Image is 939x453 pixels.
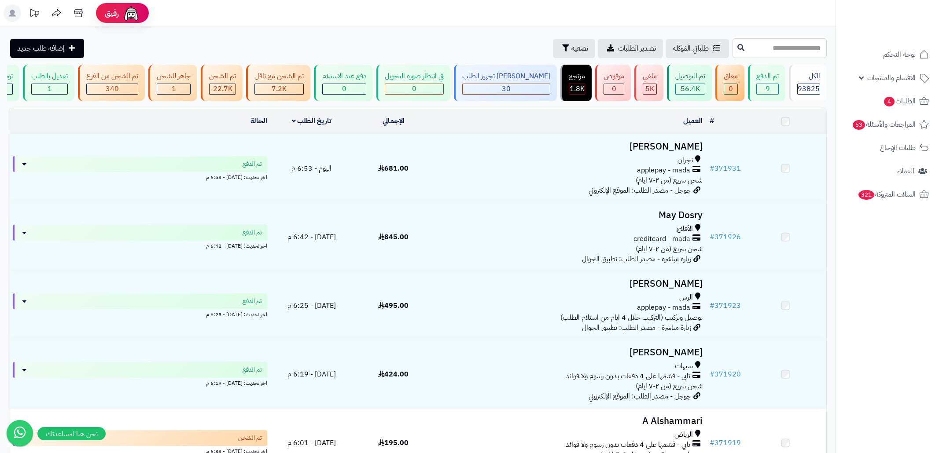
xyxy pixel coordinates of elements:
span: 1 [172,84,176,94]
span: الأفلاج [677,224,693,234]
span: الأقسام والمنتجات [867,72,916,84]
div: 22742 [210,84,236,94]
a: الإجمالي [383,116,405,126]
span: 681.00 [378,163,409,174]
span: [DATE] - 6:42 م [287,232,336,242]
span: رفيق [105,8,119,18]
span: لوحة التحكم [883,48,916,61]
span: 5K [645,84,654,94]
span: تابي - قسّمها على 4 دفعات بدون رسوم ولا فوائد [566,440,690,450]
a: [PERSON_NAME] تجهيز الطلب 30 [452,65,559,101]
span: تم الدفع [243,365,262,374]
a: في انتظار صورة التحويل 0 [375,65,452,101]
a: المراجعات والأسئلة53 [841,114,934,135]
a: السلات المتروكة321 [841,184,934,205]
a: معلق 0 [714,65,746,101]
a: #371919 [710,438,741,448]
span: سيهات [675,361,693,371]
span: تصدير الطلبات [618,43,656,54]
h3: [PERSON_NAME] [438,142,703,152]
div: 1 [157,84,190,94]
a: مرتجع 1.8K [559,65,593,101]
a: طلبات الإرجاع [841,137,934,158]
span: تابي - قسّمها على 4 دفعات بدون رسوم ولا فوائد [566,371,690,381]
a: تحديثات المنصة [23,4,45,24]
span: توصيل وتركيب (التركيب خلال 4 ايام من استلام الطلب) [560,312,703,323]
span: 0 [342,84,346,94]
div: مرفوض [604,71,624,81]
span: [DATE] - 6:25 م [287,300,336,311]
div: تم الدفع [756,71,779,81]
h3: May Dosry [438,210,703,220]
a: مرفوض 0 [593,65,633,101]
div: تم التوصيل [675,71,705,81]
span: الرياض [674,430,693,440]
div: اخر تحديث: [DATE] - 6:53 م [13,172,267,181]
span: تم الدفع [243,297,262,306]
span: السلات المتروكة [858,188,916,201]
span: 195.00 [378,438,409,448]
div: جاهز للشحن [157,71,191,81]
a: تاريخ الطلب [292,116,332,126]
a: #371920 [710,369,741,380]
span: 9 [766,84,770,94]
div: 56389 [676,84,705,94]
div: 1798 [569,84,585,94]
div: معلق [724,71,738,81]
span: طلبات الإرجاع [880,142,916,154]
div: تعديل بالطلب [31,71,68,81]
a: إضافة طلب جديد [10,39,84,58]
a: طلباتي المُوكلة [666,39,729,58]
span: زيارة مباشرة - مصدر الطلب: تطبيق الجوال [582,254,691,264]
span: 0 [729,84,733,94]
div: تم الشحن [209,71,236,81]
span: زيارة مباشرة - مصدر الطلب: تطبيق الجوال [582,322,691,333]
a: # [710,116,714,126]
div: 0 [724,84,737,94]
span: applepay - mada [637,303,690,313]
a: تصدير الطلبات [598,39,663,58]
div: 30 [463,84,550,94]
div: ملغي [643,71,657,81]
a: تم الشحن مع ناقل 7.2K [244,65,312,101]
span: إضافة طلب جديد [17,43,65,54]
div: 4950 [643,84,656,94]
div: [PERSON_NAME] تجهيز الطلب [462,71,550,81]
div: مرتجع [569,71,585,81]
div: اخر تحديث: [DATE] - 6:25 م [13,309,267,318]
span: creditcard - mada [633,234,690,244]
span: الطلبات [883,95,916,107]
a: تم الشحن 22.7K [199,65,244,101]
div: 9 [757,84,778,94]
a: الحالة [250,116,267,126]
img: ai-face.png [122,4,140,22]
span: اليوم - 6:53 م [291,163,331,174]
span: الرس [679,292,693,303]
span: [DATE] - 6:01 م [287,438,336,448]
span: جوجل - مصدر الطلب: الموقع الإلكتروني [589,185,691,196]
span: 340 [106,84,119,94]
span: تصفية [571,43,588,54]
a: الطلبات4 [841,91,934,112]
div: دفع عند الاستلام [322,71,366,81]
div: في انتظار صورة التحويل [385,71,444,81]
span: # [710,369,714,380]
div: 7223 [255,84,303,94]
span: # [710,300,714,311]
span: 0 [412,84,416,94]
div: 1 [32,84,67,94]
span: العملاء [897,165,914,177]
a: #371923 [710,300,741,311]
div: 0 [604,84,624,94]
a: #371931 [710,163,741,174]
a: تم الشحن من الفرع 340 [76,65,147,101]
span: 7.2K [272,84,287,94]
a: جاهز للشحن 1 [147,65,199,101]
span: 1.8K [570,84,585,94]
span: 1 [48,84,52,94]
span: طلباتي المُوكلة [673,43,709,54]
div: تم الشحن من الفرع [86,71,138,81]
span: 53 [853,120,865,130]
a: لوحة التحكم [841,44,934,65]
div: اخر تحديث: [DATE] - 6:42 م [13,241,267,250]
